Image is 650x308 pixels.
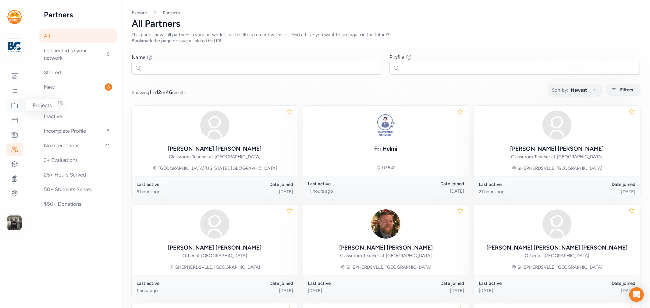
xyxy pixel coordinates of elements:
[487,243,628,252] div: [PERSON_NAME] [PERSON_NAME] [PERSON_NAME]
[158,165,277,171] div: [GEOGRAPHIC_DATA][US_STATE], [GEOGRAPHIC_DATA]
[340,253,432,259] div: Classroom Teacher at [GEOGRAPHIC_DATA]
[105,127,112,135] span: 5
[39,66,117,79] div: Starred
[371,110,400,140] img: uTqCXufmSQ6zr20Ynwih
[215,280,293,286] div: Date joined
[374,145,397,153] div: Fri Helmi
[39,153,117,167] div: 3+ Evaluations
[552,86,568,94] span: Sort by:
[8,40,21,54] img: logo
[557,280,635,286] div: Date joined
[132,32,405,44] div: This page shows all partners in your network. Use the filters to narrow the list. Find a filter y...
[308,181,386,187] div: Last active
[137,181,215,187] div: Last active
[39,95,117,108] div: Sleeping
[518,264,603,270] div: SHEPHERDSVLLE, [GEOGRAPHIC_DATA]
[479,181,557,187] div: Last active
[175,264,260,270] div: SHEPHERDSVLLE, [GEOGRAPHIC_DATA]
[308,188,386,194] div: 11 hours ago
[346,264,432,270] div: SHEPHERDSVLLE, [GEOGRAPHIC_DATA]
[386,188,464,194] div: [DATE]
[39,197,117,211] div: $50+ Donations
[200,209,229,239] img: avatar38fbb18c.svg
[548,84,602,96] button: Sort by:Newest
[166,89,172,95] span: 46
[386,181,464,187] div: Date joined
[620,86,633,93] span: Filters
[215,181,293,187] div: Date joined
[149,89,151,95] span: 1
[39,183,117,196] div: 50+ Students Served
[39,168,117,181] div: 25+ Hours Served
[382,165,396,171] div: 07542
[39,139,117,152] div: No Interactions
[308,288,386,294] div: [DATE]
[542,209,572,239] img: avatar38fbb18c.svg
[200,110,229,140] img: avatar38fbb18c.svg
[137,189,215,195] div: 6 hours ago
[39,124,117,138] div: Incomplete Profile
[215,288,293,294] div: [DATE]
[542,110,572,140] img: avatar38fbb18c.svg
[525,253,589,259] div: Other at [GEOGRAPHIC_DATA]
[105,83,112,91] span: 6
[132,89,186,96] span: Showing to of results
[156,89,161,95] span: 12
[39,44,117,65] div: Connected to your network
[511,154,603,160] div: Classroom Teacher at [GEOGRAPHIC_DATA]
[386,288,464,294] div: [DATE]
[39,80,117,94] div: New
[44,10,112,19] h2: Partners
[629,287,644,302] div: Open Intercom Messenger
[479,288,557,294] div: [DATE]
[386,280,464,286] div: Date joined
[137,280,215,286] div: Last active
[132,10,147,16] a: Explore
[132,54,145,61] div: Name
[308,280,386,286] div: Last active
[39,110,117,123] div: Inactive
[7,10,22,24] img: logo
[215,189,293,195] div: [DATE]
[557,181,635,187] div: Date joined
[183,253,247,259] div: Other at [GEOGRAPHIC_DATA]
[168,243,261,252] div: [PERSON_NAME] [PERSON_NAME]
[518,165,603,171] div: SHEPHERDSVLLE, [GEOGRAPHIC_DATA]
[105,51,112,58] span: 5
[557,288,635,294] div: [DATE]
[163,10,180,16] a: Partners
[39,29,117,43] div: All
[571,86,587,94] span: Newest
[169,154,261,160] div: Classroom Teacher at [GEOGRAPHIC_DATA]
[479,280,557,286] div: Last active
[557,189,635,195] div: [DATE]
[132,18,640,29] div: All Partners
[390,54,405,61] div: Profile
[371,209,400,239] img: G4UpagEShCru1drqeKcg
[137,288,215,294] div: 1 hour ago
[510,145,604,153] div: [PERSON_NAME] [PERSON_NAME]
[132,10,640,16] nav: Breadcrumb
[479,189,557,195] div: 21 hours ago
[168,145,261,153] div: [PERSON_NAME] [PERSON_NAME]
[103,142,112,149] span: 41
[339,243,433,252] div: [PERSON_NAME] [PERSON_NAME]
